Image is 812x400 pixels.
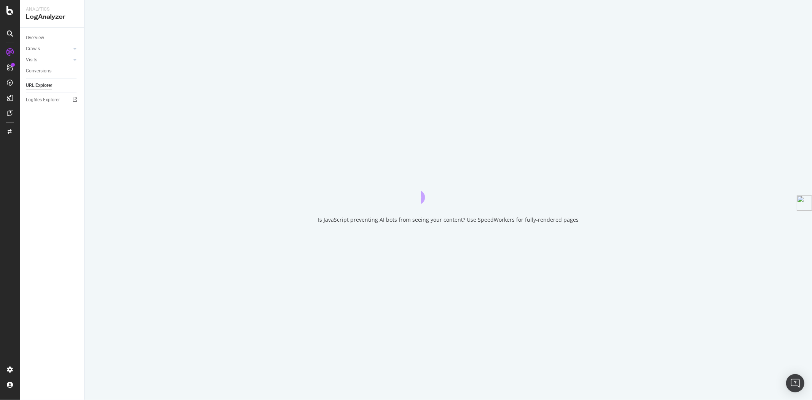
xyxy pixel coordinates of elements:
[26,82,79,90] a: URL Explorer
[26,34,44,42] div: Overview
[318,216,579,224] div: Is JavaScript preventing AI bots from seeing your content? Use SpeedWorkers for fully-rendered pages
[26,67,51,75] div: Conversions
[26,34,79,42] a: Overview
[26,45,71,53] a: Crawls
[421,176,476,204] div: animation
[786,374,804,392] div: Open Intercom Messenger
[26,96,79,104] a: Logfiles Explorer
[26,45,40,53] div: Crawls
[26,13,78,21] div: LogAnalyzer
[26,56,37,64] div: Visits
[797,195,812,211] img: side-widget.svg
[26,82,52,90] div: URL Explorer
[26,67,79,75] a: Conversions
[26,96,60,104] div: Logfiles Explorer
[26,56,71,64] a: Visits
[26,6,78,13] div: Analytics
